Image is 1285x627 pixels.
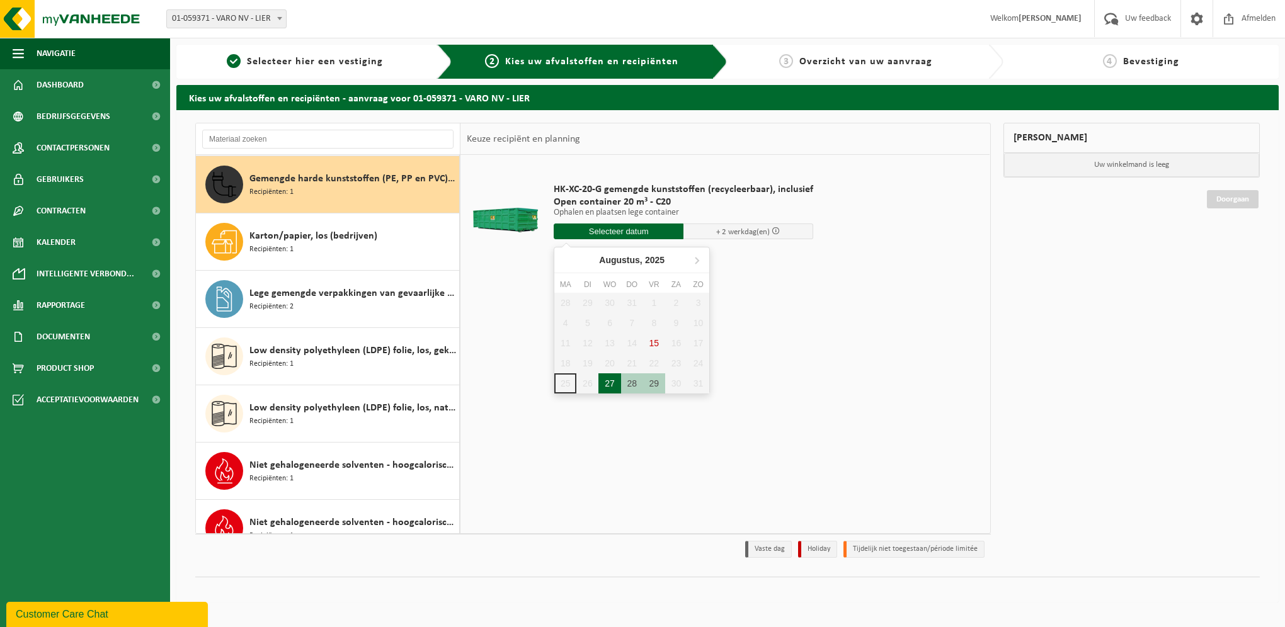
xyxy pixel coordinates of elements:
div: [PERSON_NAME] [1003,123,1260,153]
button: Karton/papier, los (bedrijven) Recipiënten: 1 [196,213,460,271]
div: 28 [621,373,643,393]
span: Recipiënten: 1 [249,473,294,485]
span: Open container 20 m³ - C20 [554,196,813,208]
span: Selecteer hier een vestiging [247,57,383,67]
h2: Kies uw afvalstoffen en recipiënten - aanvraag voor 01-059371 - VARO NV - LIER [176,85,1279,110]
span: Contactpersonen [37,132,110,164]
div: ma [554,278,576,291]
span: Recipiënten: 1 [249,186,294,198]
button: Low density polyethyleen (LDPE) folie, los, gekleurd Recipiënten: 1 [196,328,460,385]
span: Intelligente verbond... [37,258,134,290]
input: Selecteer datum [554,223,683,239]
span: Acceptatievoorwaarden [37,384,139,415]
span: Niet gehalogeneerde solventen - hoogcalorisch in 200lt-vat [249,458,456,473]
div: 27 [598,373,620,393]
span: Recipiënten: 1 [249,415,294,427]
span: Kies uw afvalstoffen en recipiënten [505,57,678,67]
span: Contracten [37,195,86,227]
span: Dashboard [37,69,84,101]
div: do [621,278,643,291]
button: Gemengde harde kunststoffen (PE, PP en PVC), recycleerbaar (industrieel) Recipiënten: 1 [196,156,460,213]
span: Recipiënten: 2 [249,301,294,313]
span: HK-XC-20-G gemengde kunststoffen (recycleerbaar), inclusief [554,183,813,196]
iframe: chat widget [6,599,210,627]
span: Bedrijfsgegevens [37,101,110,132]
span: Rapportage [37,290,85,321]
span: Gemengde harde kunststoffen (PE, PP en PVC), recycleerbaar (industrieel) [249,171,456,186]
div: Keuze recipiënt en planning [460,123,586,155]
span: Product Shop [37,353,94,384]
span: Recipiënten: 1 [249,358,294,370]
span: Lege gemengde verpakkingen van gevaarlijke stoffen [249,286,456,301]
span: Recipiënten: 1 [249,530,294,542]
div: vr [643,278,665,291]
li: Holiday [798,541,837,558]
span: 01-059371 - VARO NV - LIER [166,9,287,28]
span: 3 [779,54,793,68]
span: Karton/papier, los (bedrijven) [249,229,377,244]
a: 1Selecteer hier een vestiging [183,54,427,69]
span: Recipiënten: 1 [249,244,294,256]
i: 2025 [645,256,665,264]
span: Low density polyethyleen (LDPE) folie, los, gekleurd [249,343,456,358]
button: Low density polyethyleen (LDPE) folie, los, naturel/gekleurd (80/20) Recipiënten: 1 [196,385,460,443]
div: 29 [643,373,665,393]
li: Vaste dag [745,541,792,558]
span: 1 [227,54,241,68]
span: Gebruikers [37,164,84,195]
span: 2 [485,54,499,68]
span: 01-059371 - VARO NV - LIER [167,10,286,28]
button: Niet gehalogeneerde solventen - hoogcalorisch in IBC Recipiënten: 1 [196,500,460,557]
div: za [665,278,687,291]
p: Ophalen en plaatsen lege container [554,208,813,217]
div: zo [687,278,709,291]
span: Kalender [37,227,76,258]
input: Materiaal zoeken [202,130,454,149]
span: + 2 werkdag(en) [716,228,770,236]
div: di [576,278,598,291]
a: Doorgaan [1207,190,1259,208]
span: Navigatie [37,38,76,69]
span: 4 [1103,54,1117,68]
button: Niet gehalogeneerde solventen - hoogcalorisch in 200lt-vat Recipiënten: 1 [196,443,460,500]
div: Augustus, [594,250,670,270]
span: Documenten [37,321,90,353]
div: wo [598,278,620,291]
span: Overzicht van uw aanvraag [799,57,932,67]
span: Niet gehalogeneerde solventen - hoogcalorisch in IBC [249,515,456,530]
span: Bevestiging [1123,57,1179,67]
li: Tijdelijk niet toegestaan/période limitée [843,541,985,558]
span: Low density polyethyleen (LDPE) folie, los, naturel/gekleurd (80/20) [249,400,456,415]
p: Uw winkelmand is leeg [1004,153,1260,177]
button: Lege gemengde verpakkingen van gevaarlijke stoffen Recipiënten: 2 [196,271,460,328]
strong: [PERSON_NAME] [1019,14,1082,23]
